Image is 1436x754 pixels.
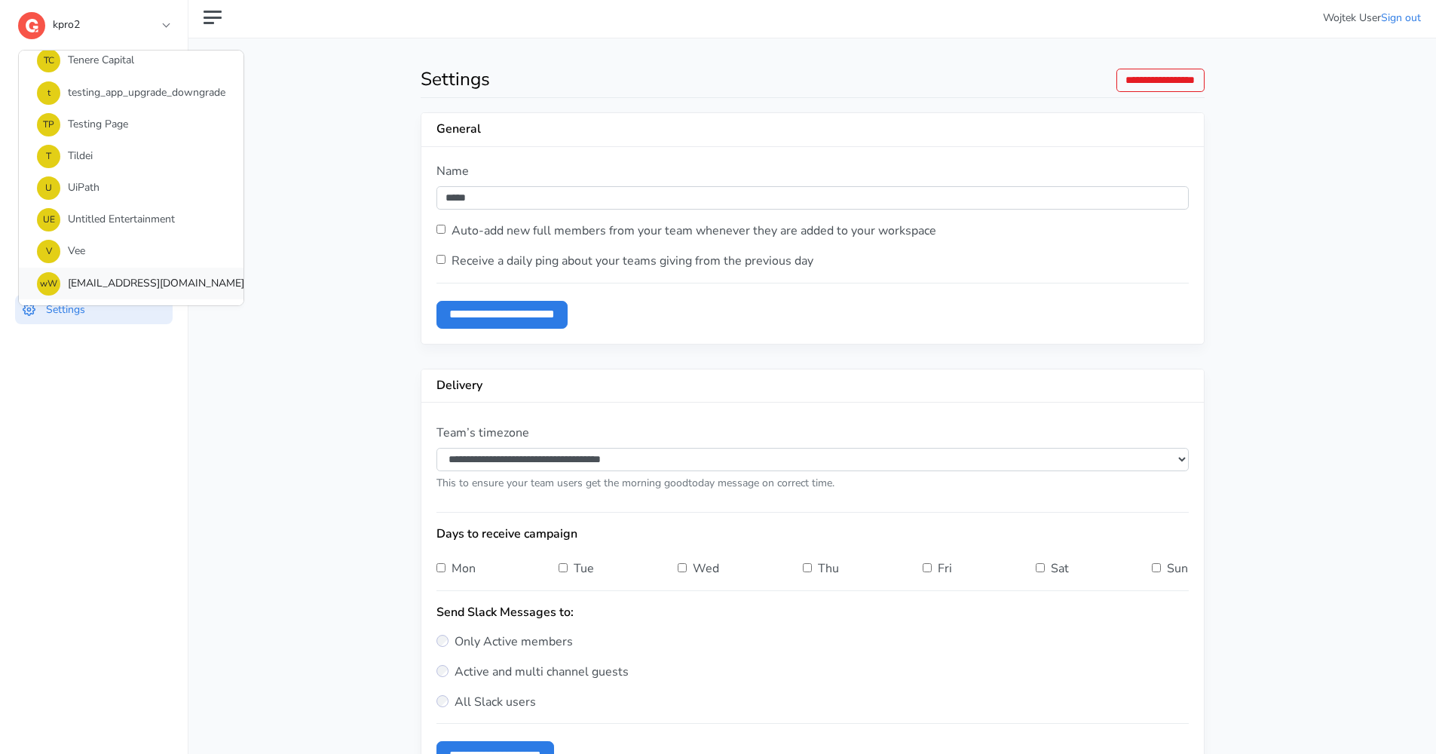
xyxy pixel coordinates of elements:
h5: General [436,122,813,136]
span: UE [37,208,60,231]
a: VVee [19,236,243,268]
label: Mon [452,559,476,578]
a: TCTenere Capital [19,45,243,77]
label: Fri [938,559,952,578]
a: ttesting_app_upgrade_downgrade [19,77,243,109]
img: logo-dashboard-4662da770dd4bea1a8774357aa970c5cb092b4650ab114813ae74da458e76571.svg [18,12,45,39]
a: TTildei [19,140,243,172]
a: Nominate a charity [15,220,173,250]
label: Tue [574,559,594,578]
a: Cause Calendar [15,183,173,213]
span: V [37,240,60,263]
label: Sat [1051,559,1069,578]
a: wW[EMAIL_ADDRESS][DOMAIN_NAME]’s Workspace [19,268,243,299]
li: Wojtek User [1323,10,1421,26]
label: Name [436,162,469,180]
label: Active and multi channel guests [436,650,1189,680]
span: t [37,81,60,105]
a: Settings [15,295,173,324]
a: kpro2 [18,8,169,35]
a: Sign out [1381,11,1421,25]
a: Home [15,72,173,102]
h2: Settings [421,69,1205,90]
label: Only Active members [436,620,1189,650]
a: Campaigns [15,146,173,176]
label: Wed [693,559,719,578]
a: Billing [15,257,173,287]
a: UEUntitled Entertainment [19,204,243,236]
span: Settings [46,302,85,316]
span: T [37,145,60,168]
label: Sun [1167,559,1188,578]
label: Receive a daily ping about your teams giving from the previous day [452,252,813,270]
h5: Delivery [436,379,813,393]
span: TC [37,49,60,72]
span: TP [37,113,60,136]
a: Users [15,109,173,139]
span: wW [37,272,60,296]
div: kpro2 [18,50,244,306]
label: Team’s timezone [436,424,529,442]
a: UUiPath [19,173,243,204]
p: This to ensure your team users get the morning goodtoday message on correct time. [436,475,1189,491]
label: Auto-add new full members from your team whenever they are added to your workspace [452,222,936,240]
h2: Days to receive campaign [436,527,1189,541]
h2: Send Slack Messages to: [436,605,1189,620]
label: All Slack users [436,680,1189,710]
span: U [37,176,60,200]
a: TPTesting Page [19,109,243,140]
label: Thu [818,559,839,578]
